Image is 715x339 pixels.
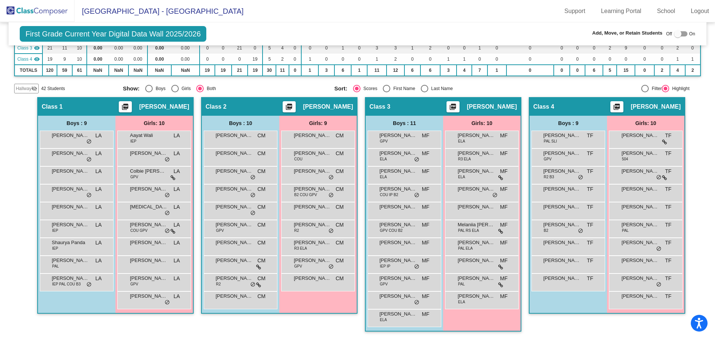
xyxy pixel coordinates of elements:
span: MF [422,132,429,140]
td: 21 [232,42,248,54]
span: [PERSON_NAME] [622,167,659,175]
td: NaN [147,65,171,76]
td: 21 [42,42,57,54]
td: 0 [200,42,215,54]
td: 11 [276,65,289,76]
span: TF [587,185,593,193]
td: 0 [215,42,232,54]
td: 5 [263,54,276,65]
td: 9 [57,54,72,65]
span: MF [422,150,429,157]
span: LA [174,132,180,140]
td: NaN [128,65,147,76]
td: 19 [42,54,57,65]
span: TF [587,167,593,175]
span: [PERSON_NAME] [458,150,495,157]
span: [PERSON_NAME] [379,132,417,139]
div: Boys : 11 [366,116,443,131]
span: [PERSON_NAME] [52,221,89,228]
span: MF [422,221,429,229]
td: 0 [351,54,367,65]
td: NaN [171,65,200,76]
span: Class 4 [533,103,554,111]
td: 19 [200,65,215,76]
span: [PERSON_NAME] [216,203,253,211]
span: [PERSON_NAME] [622,132,659,139]
td: 3 [387,42,404,54]
div: Girls: 10 [607,116,684,131]
mat-radio-group: Select an option [123,85,329,92]
div: Both [204,85,216,92]
span: LA [95,132,102,140]
td: 0 [289,42,301,54]
div: Girls: 9 [279,116,357,131]
div: Scores [360,85,377,92]
span: [PERSON_NAME] [130,221,167,228]
span: MF [500,132,508,140]
span: LA [174,167,180,175]
td: 0 [472,54,487,65]
div: Boys : 9 [38,116,115,131]
td: Marissa Ferry - No Class Name [15,42,42,54]
span: R3 ELA [458,156,471,162]
span: MF [500,185,508,193]
span: do_not_disturb_alt [656,175,661,180]
span: TF [665,185,671,193]
span: do_not_disturb_alt [328,175,334,180]
span: [PERSON_NAME] [PERSON_NAME] [52,203,89,211]
span: COU [294,156,302,162]
td: 0 [232,54,248,65]
span: Class 2 [206,103,226,111]
td: 0 [487,42,506,54]
div: Girls: 10 [443,116,521,131]
span: [PERSON_NAME] [294,185,331,193]
span: [PERSON_NAME] [PERSON_NAME] [216,150,253,157]
span: do_not_disturb_alt [165,157,170,163]
span: [PERSON_NAME] [52,150,89,157]
td: 0 [289,65,301,76]
span: LA [174,150,180,157]
td: 12 [387,65,404,76]
span: Show: [123,85,140,92]
td: 1 [301,54,318,65]
td: 9 [617,42,635,54]
span: [PERSON_NAME] [139,103,189,111]
td: 0 [506,65,554,76]
span: TF [665,221,671,229]
a: Learning Portal [595,5,648,17]
td: 0 [301,42,318,54]
td: 5 [603,65,617,76]
span: do_not_disturb_alt [86,192,92,198]
td: 3 [367,42,387,54]
span: [PERSON_NAME] [294,132,331,139]
td: 0 [654,54,670,65]
span: Class 1 [42,103,63,111]
button: Print Students Details [610,101,623,112]
span: Melaniia [PERSON_NAME] [458,221,495,228]
td: 0 [506,42,554,54]
span: [PERSON_NAME] [458,185,495,193]
td: NaN [109,65,128,76]
span: do_not_disturb_alt [414,157,419,163]
span: CM [336,132,344,140]
td: 0 [570,54,585,65]
span: [PERSON_NAME] [303,103,353,111]
mat-icon: visibility [34,56,40,62]
span: 42 Students [41,85,65,92]
a: School [651,5,681,17]
span: [PERSON_NAME] [543,150,581,157]
td: 1 [351,65,367,76]
span: Class 4 [17,56,32,63]
td: 0 [635,42,654,54]
span: [PERSON_NAME] [543,203,581,211]
mat-icon: picture_as_pdf [285,103,293,113]
span: R2 [294,228,299,233]
span: [PERSON_NAME] [543,132,581,139]
td: 11 [367,65,387,76]
span: [PERSON_NAME] [294,167,331,175]
span: 504 [622,156,628,162]
td: 19 [248,54,263,65]
td: 0 [351,42,367,54]
td: 0.00 [147,54,171,65]
span: do_not_disturb_alt [328,192,334,198]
